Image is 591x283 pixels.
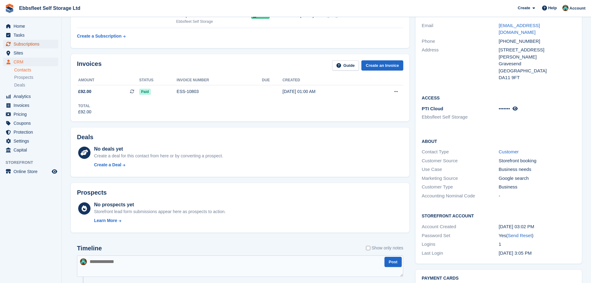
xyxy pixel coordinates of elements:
[422,175,499,182] div: Marketing Source
[499,223,576,230] div: [DATE] 03:02 PM
[499,166,576,173] div: Business needs
[499,184,576,191] div: Business
[139,89,151,95] span: Paid
[422,138,576,144] h2: About
[176,19,251,24] div: Ebbsfleet Self Storage
[283,88,369,95] div: [DATE] 01:00 AM
[499,192,576,200] div: -
[548,5,557,11] span: Help
[14,146,50,154] span: Capital
[422,114,499,121] li: Ebbsfleet Self Storage
[14,49,50,57] span: Sites
[3,92,58,101] a: menu
[422,106,443,111] span: PTI Cloud
[361,60,403,71] a: Create an Invoice
[499,106,510,111] span: •••••••
[14,67,58,73] a: Contacts
[3,49,58,57] a: menu
[14,82,58,88] a: Deals
[518,5,530,11] span: Create
[283,75,369,85] th: Created
[422,276,576,281] h2: Payment cards
[14,110,50,119] span: Pricing
[3,58,58,66] a: menu
[499,232,576,239] div: Yes
[422,148,499,156] div: Contact Type
[3,22,58,30] a: menu
[422,46,499,81] div: Address
[3,40,58,48] a: menu
[14,58,50,66] span: CRM
[77,189,107,196] h2: Prospects
[562,5,569,11] img: George Spring
[14,101,50,110] span: Invoices
[77,245,102,252] h2: Timeline
[422,223,499,230] div: Account Created
[422,166,499,173] div: Use Case
[422,232,499,239] div: Password Set
[422,22,499,36] div: Email
[499,250,532,256] time: 2025-08-20 14:05:10 UTC
[6,160,61,166] span: Storefront
[94,217,117,224] div: Learn More
[14,119,50,127] span: Coupons
[508,233,532,238] a: Send Reset
[77,33,122,39] div: Create a Subscription
[78,109,91,115] div: £92.00
[422,157,499,164] div: Customer Source
[3,119,58,127] a: menu
[499,23,540,35] a: [EMAIL_ADDRESS][DOMAIN_NAME]
[3,101,58,110] a: menu
[5,4,14,13] img: stora-icon-8386f47178a22dfd0bd8f6a31ec36ba5ce8667c1dd55bd0f319d3a0aa187defe.svg
[499,67,576,75] div: [GEOGRAPHIC_DATA]
[94,162,223,168] a: Create a Deal
[506,233,533,238] span: ( )
[77,30,126,42] a: Create a Subscription
[14,22,50,30] span: Home
[14,128,50,136] span: Protection
[499,60,576,67] div: Gravesend
[366,245,403,251] label: Show only notes
[94,153,223,159] div: Create a deal for this contact from here or by converting a prospect.
[94,162,121,168] div: Create a Deal
[3,146,58,154] a: menu
[177,88,262,95] div: ESS-10803
[569,5,585,11] span: Account
[77,60,102,71] h2: Invoices
[3,31,58,39] a: menu
[14,75,33,80] span: Prospects
[14,74,58,81] a: Prospects
[422,38,499,45] div: Phone
[262,75,283,85] th: Due
[14,92,50,101] span: Analytics
[422,95,576,101] h2: Access
[14,137,50,145] span: Settings
[3,137,58,145] a: menu
[139,75,177,85] th: Status
[499,157,576,164] div: Storefront booking
[78,88,91,95] span: £92.00
[499,175,576,182] div: Google search
[499,46,576,60] div: [STREET_ADDRESS][PERSON_NAME]
[3,128,58,136] a: menu
[77,75,139,85] th: Amount
[78,103,91,109] div: Total
[422,241,499,248] div: Logins
[422,250,499,257] div: Last Login
[14,167,50,176] span: Online Store
[499,74,576,81] div: DA11 9FT
[177,75,262,85] th: Invoice number
[366,245,370,251] input: Show only notes
[3,110,58,119] a: menu
[332,60,359,71] a: Guide
[3,167,58,176] a: menu
[422,192,499,200] div: Accounting Nominal Code
[422,212,576,219] h2: Storefront Account
[499,149,519,154] a: Customer
[499,241,576,248] div: 1
[94,201,226,208] div: No prospects yet
[384,257,402,267] button: Post
[94,145,223,153] div: No deals yet
[77,134,93,141] h2: Deals
[80,258,87,265] img: George Spring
